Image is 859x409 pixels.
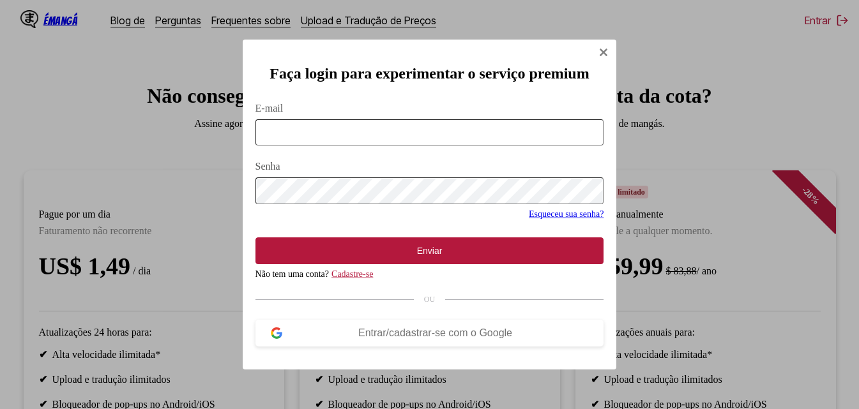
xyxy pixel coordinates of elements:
font: Enviar [417,246,443,256]
button: Enviar [255,237,604,264]
font: Faça login para experimentar o serviço premium [270,65,589,82]
font: E-mail [255,103,284,114]
font: Entrar/cadastrar-se com o Google [358,327,512,338]
img: logotipo do Google [271,327,282,339]
button: Entrar/cadastrar-se com o Google [255,320,604,346]
a: Cadastre-se [331,269,373,279]
a: Esqueceu sua senha? [529,209,604,219]
font: Senha [255,161,280,172]
img: Fechar [598,47,609,57]
div: Entrar Modal [243,40,617,369]
font: Não tem uma conta? [255,269,329,279]
font: OU [424,295,435,304]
